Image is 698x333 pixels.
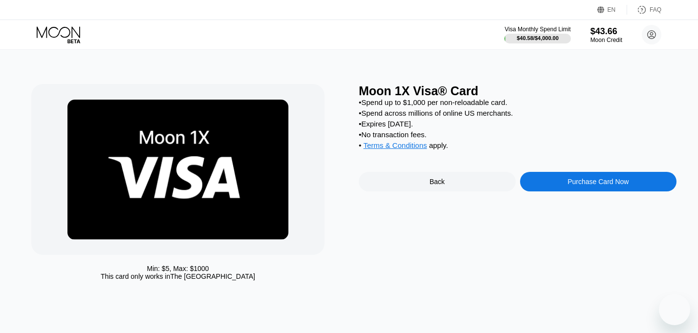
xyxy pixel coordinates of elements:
[627,5,661,15] div: FAQ
[608,6,616,13] div: EN
[590,26,622,43] div: $43.66Moon Credit
[659,294,690,325] iframe: Button to launch messaging window
[359,141,676,152] div: • apply .
[359,120,676,128] div: • Expires [DATE].
[504,26,570,43] div: Visa Monthly Spend Limit$40.58/$4,000.00
[430,178,445,186] div: Back
[590,37,622,43] div: Moon Credit
[590,26,622,37] div: $43.66
[597,5,627,15] div: EN
[101,272,255,280] div: This card only works in The [GEOGRAPHIC_DATA]
[359,109,676,117] div: • Spend across millions of online US merchants.
[147,265,209,272] div: Min: $ 5 , Max: $ 1000
[359,130,676,139] div: • No transaction fees.
[363,141,427,152] div: Terms & Conditions
[567,178,629,186] div: Purchase Card Now
[517,35,559,41] div: $40.58 / $4,000.00
[363,141,427,149] span: Terms & Conditions
[520,172,677,191] div: Purchase Card Now
[504,26,570,33] div: Visa Monthly Spend Limit
[359,84,676,98] div: Moon 1X Visa® Card
[359,98,676,106] div: • Spend up to $1,000 per non-reloadable card.
[359,172,516,191] div: Back
[650,6,661,13] div: FAQ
